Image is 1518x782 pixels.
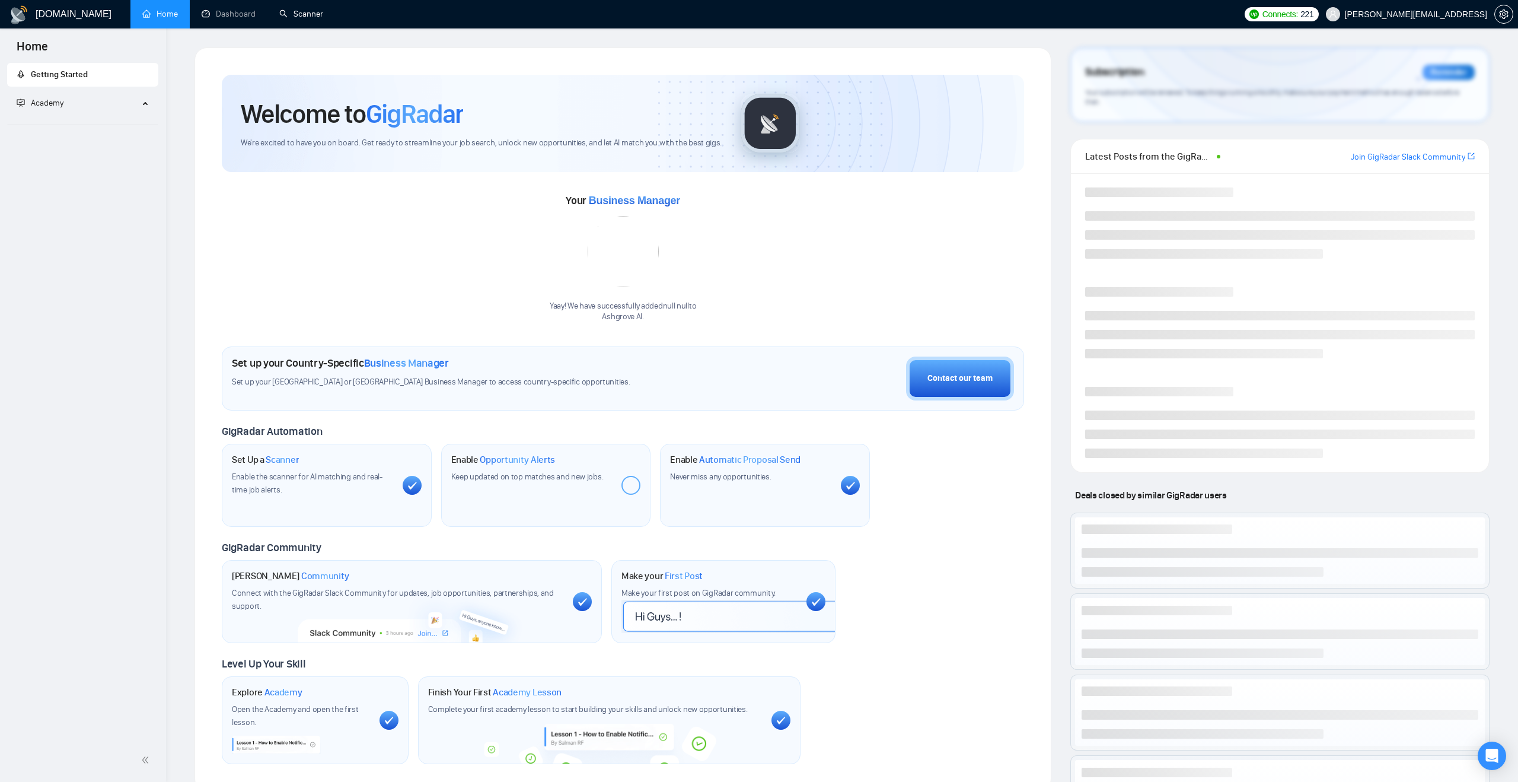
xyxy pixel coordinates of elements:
p: Ashgrove AI . [550,311,696,323]
div: Reminder [1423,65,1475,80]
a: Join GigRadar Slack Community [1351,151,1465,164]
span: user [1329,10,1337,18]
span: rocket [17,70,25,78]
span: Enable the scanner for AI matching and real-time job alerts. [232,472,382,495]
img: upwork-logo.png [1249,9,1259,19]
h1: Welcome to [241,98,463,130]
span: Your [566,194,680,207]
span: GigRadar Automation [222,425,322,438]
h1: Set Up a [232,454,299,466]
span: Business Manager [364,357,449,370]
span: We're excited to have you on board. Get ready to streamline your job search, unlock new opportuni... [241,138,722,149]
h1: Enable [670,454,801,466]
img: logo [9,5,28,24]
span: Business Manager [589,195,680,206]
h1: Enable [451,454,556,466]
span: GigRadar Community [222,541,321,554]
span: Opportunity Alerts [480,454,555,466]
a: dashboardDashboard [202,9,256,19]
a: homeHome [142,9,178,19]
span: Getting Started [31,69,88,80]
span: Complete your first academy lesson to start building your skills and unlock new opportunities. [428,704,748,714]
span: Latest Posts from the GigRadar Community [1085,149,1213,164]
img: slackcommunity-bg.png [298,588,525,643]
span: Your subscription will be renewed. To keep things running smoothly, make sure your payment method... [1085,88,1459,107]
span: export [1468,151,1475,161]
h1: Set up your Country-Specific [232,357,449,370]
span: GigRadar [366,98,463,130]
span: Make your first post on GigRadar community. [621,588,776,598]
span: Academy [31,98,63,108]
div: Yaay! We have successfully added null null to [550,301,696,323]
img: error [588,216,659,287]
button: Contact our team [906,357,1014,400]
span: Academy Lesson [493,686,562,698]
div: Contact our team [927,372,993,385]
span: double-left [141,754,153,766]
span: fund-projection-screen [17,98,25,107]
li: Getting Started [7,63,158,87]
h1: [PERSON_NAME] [232,570,349,582]
span: Community [301,570,349,582]
span: Academy [264,686,302,698]
span: Open the Academy and open the first lesson. [232,704,359,727]
li: Academy Homepage [7,120,158,128]
img: gigradar-logo.png [741,94,800,153]
span: 221 [1300,8,1313,21]
a: setting [1494,9,1513,19]
span: Subscription [1085,62,1144,82]
img: academy-bg.png [476,724,742,764]
span: First Post [665,570,703,582]
span: Never miss any opportunities. [670,472,771,482]
h1: Finish Your First [428,686,562,698]
a: export [1468,151,1475,162]
span: Deals closed by similar GigRadar users [1070,485,1231,506]
span: Set up your [GEOGRAPHIC_DATA] or [GEOGRAPHIC_DATA] Business Manager to access country-specific op... [232,377,701,388]
div: Open Intercom Messenger [1478,742,1506,770]
button: setting [1494,5,1513,24]
a: searchScanner [279,9,323,19]
span: Level Up Your Skill [222,657,305,670]
span: Connect with the GigRadar Slack Community for updates, job opportunities, partnerships, and support. [232,588,554,611]
span: setting [1495,9,1513,19]
span: Connects: [1262,8,1298,21]
h1: Explore [232,686,302,698]
span: Automatic Proposal Send [699,454,801,466]
h1: Make your [621,570,703,582]
span: Scanner [266,454,299,466]
span: Home [7,38,58,63]
span: Keep updated on top matches and new jobs. [451,472,604,482]
span: Academy [17,98,63,108]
